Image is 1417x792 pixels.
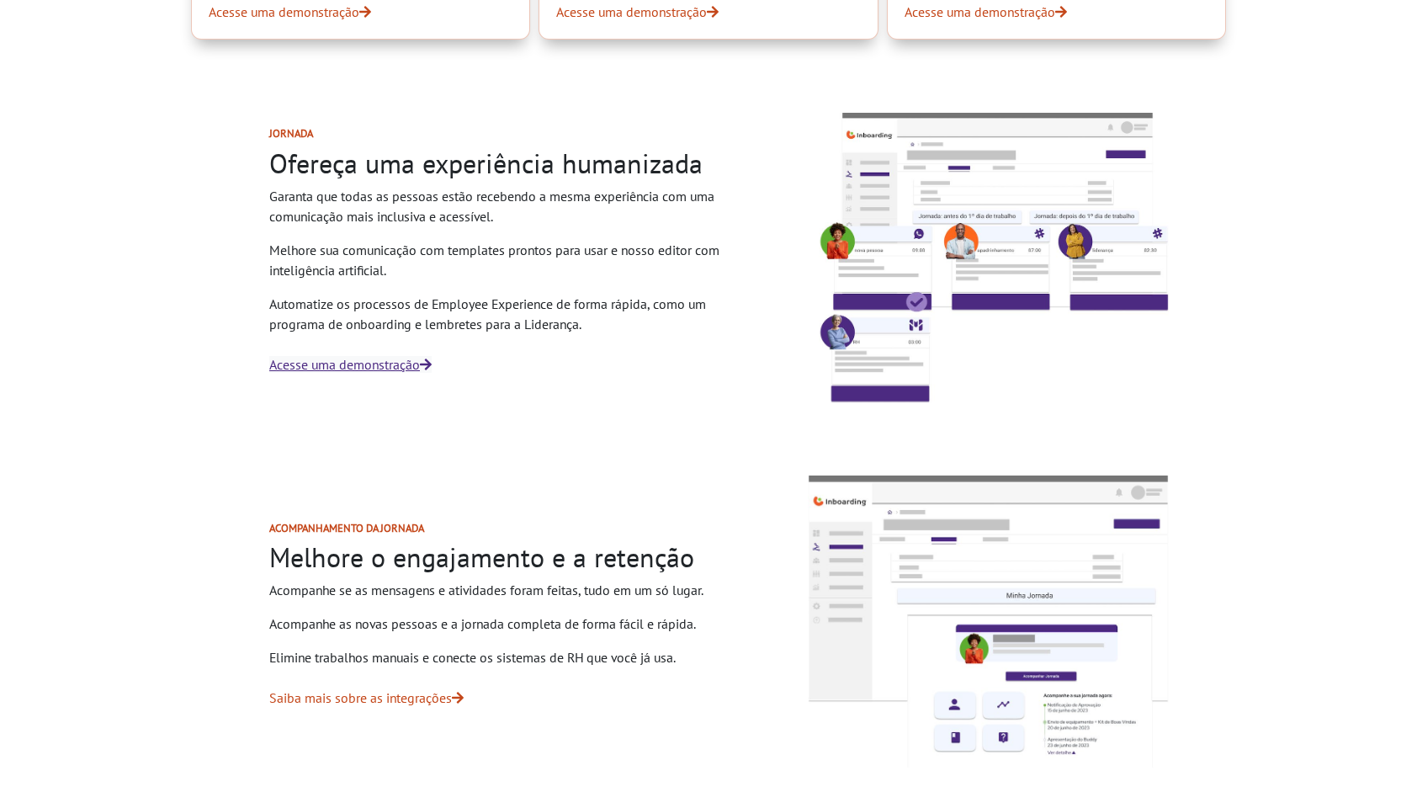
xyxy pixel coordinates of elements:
img: Imagem da solução da Inbaording monstrando a jornada como comunicações enviandos antes e depois d... [801,106,1176,410]
p: Acompanhe se as mensagens e atividades foram feitas, tudo em um só lugar. [269,580,748,600]
a: Acesse uma demonstração [209,2,513,22]
input: Acessar Agora [110,69,332,101]
p: Melhore sua comunicação com templates prontos para usar e nosso editor com inteligência artificial. [269,240,748,280]
h2: Ofereça uma experiência humanizada [269,147,748,179]
h2: Melhore o engajamento e a retenção [269,541,748,573]
p: Garanta que todas as pessoas estão recebendo a mesma experiência com uma comunicação mais inclusi... [269,186,748,226]
a: Acesse uma demonstração [269,356,432,373]
a: Saiba mais sobre as integrações [269,689,464,706]
img: Imagem da solução da Inbaording monstrando como acompanhar as mensagens e etapas de uma jornada. [801,469,1176,774]
p: Elimine trabalhos manuais e conecte os sistemas de RH que você já usa. [269,647,748,667]
h2: Jornada [269,127,748,140]
a: Acesse uma demonstração [556,2,861,22]
a: Acesse uma demonstração [905,2,1209,22]
p: Acompanhe as novas pessoas e a jornada completa de forma fácil e rápida. [269,614,748,634]
h2: Acompanhamento da jornada [269,522,748,534]
p: Automatize os processos de Employee Experience de forma rápida, como um programa de onboarding e ... [269,294,748,334]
